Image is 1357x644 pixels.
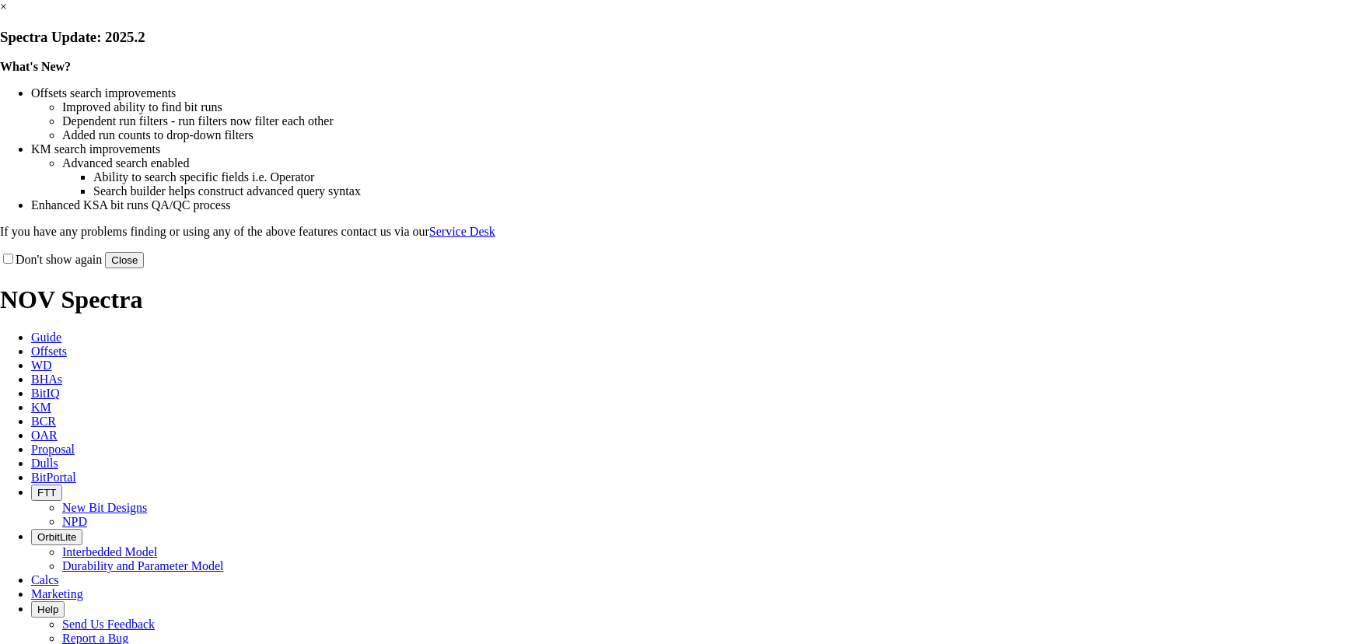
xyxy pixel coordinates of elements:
a: Service Desk [429,225,495,238]
li: Added run counts to drop-down filters [62,128,1357,142]
li: Enhanced KSA bit runs QA/QC process [31,198,1357,212]
a: New Bit Designs [62,501,147,514]
span: Marketing [31,587,83,600]
a: NPD [62,515,87,528]
a: Interbedded Model [62,545,157,558]
li: Dependent run filters - run filters now filter each other [62,114,1357,128]
li: KM search improvements [31,142,1357,156]
span: WD [31,359,52,372]
li: Offsets search improvements [31,86,1357,100]
button: Close [105,252,144,268]
span: Dulls [31,457,58,470]
span: BitPortal [31,471,76,484]
li: Advanced search enabled [62,156,1357,170]
span: OrbitLite [37,531,76,543]
span: Guide [31,331,61,344]
span: BHAs [31,373,62,386]
span: BitIQ [31,387,59,400]
a: Send Us Feedback [62,618,155,631]
span: KM [31,401,51,414]
span: Calcs [31,573,59,586]
span: FTT [37,487,56,499]
li: Search builder helps construct advanced query syntax [93,184,1357,198]
span: OAR [31,429,58,442]
input: Don't show again [3,254,13,264]
a: Durability and Parameter Model [62,559,224,572]
span: BCR [31,415,56,428]
li: Improved ability to find bit runs [62,100,1357,114]
span: Help [37,604,58,615]
span: Proposal [31,443,75,456]
li: Ability to search specific fields i.e. Operator [93,170,1357,184]
span: Offsets [31,345,67,358]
